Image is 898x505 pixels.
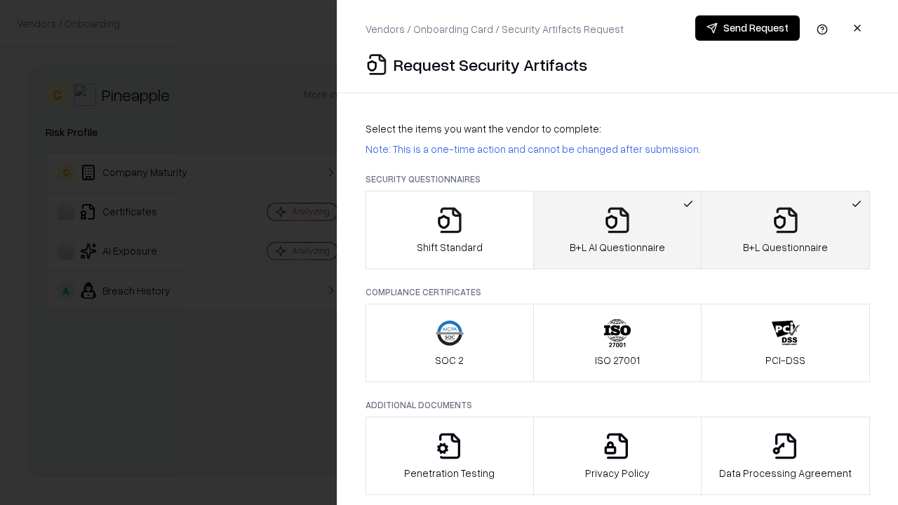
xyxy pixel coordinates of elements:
p: Additional Documents [366,399,870,411]
button: Send Request [695,15,800,41]
button: ISO 27001 [533,304,702,382]
p: SOC 2 [435,353,464,368]
p: Select the items you want the vendor to complete: [366,121,870,136]
p: PCI-DSS [765,353,805,368]
button: SOC 2 [366,304,534,382]
p: Vendors / Onboarding Card / Security Artifacts Request [366,22,624,36]
button: B+L AI Questionnaire [533,191,702,269]
p: Note: This is a one-time action and cannot be changed after submission. [366,142,870,156]
p: Data Processing Agreement [719,466,852,480]
p: Privacy Policy [585,466,650,480]
p: Security Questionnaires [366,173,870,185]
p: Request Security Artifacts [394,53,587,76]
button: Shift Standard [366,191,534,269]
p: Shift Standard [417,240,483,255]
p: Compliance Certificates [366,286,870,298]
p: ISO 27001 [595,353,640,368]
button: Privacy Policy [533,417,702,495]
button: Data Processing Agreement [701,417,870,495]
p: B+L AI Questionnaire [570,240,665,255]
p: B+L Questionnaire [743,240,828,255]
button: B+L Questionnaire [701,191,870,269]
p: Penetration Testing [404,466,495,480]
button: Penetration Testing [366,417,534,495]
button: PCI-DSS [701,304,870,382]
